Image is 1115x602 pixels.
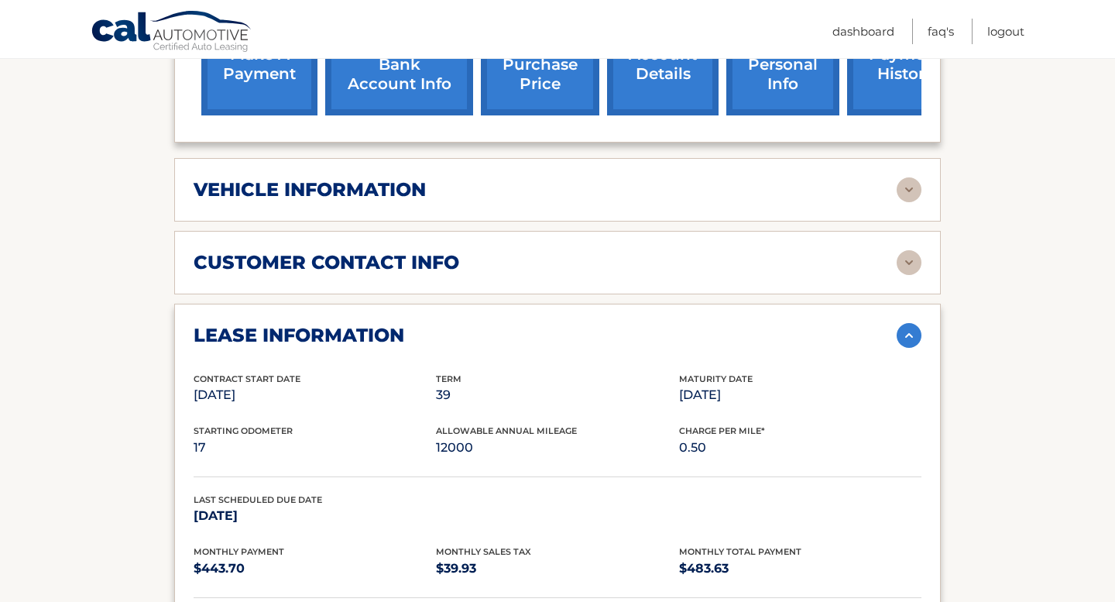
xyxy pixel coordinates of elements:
a: account details [607,14,719,115]
h2: customer contact info [194,251,459,274]
a: make a payment [201,14,317,115]
p: 39 [436,384,678,406]
img: accordion-rest.svg [897,250,921,275]
p: [DATE] [194,384,436,406]
a: payment history [847,14,963,115]
p: 12000 [436,437,678,459]
a: FAQ's [928,19,954,44]
span: Monthly Total Payment [679,546,801,557]
h2: lease information [194,324,404,347]
p: $39.93 [436,558,678,580]
span: Monthly Payment [194,546,284,557]
img: accordion-rest.svg [897,177,921,202]
p: [DATE] [679,384,921,406]
h2: vehicle information [194,178,426,201]
a: update personal info [726,14,839,115]
span: Term [436,373,461,384]
span: Last Scheduled Due Date [194,494,322,505]
p: 0.50 [679,437,921,459]
span: Contract Start Date [194,373,300,384]
span: Allowable Annual Mileage [436,425,577,436]
p: [DATE] [194,505,436,527]
a: Dashboard [832,19,894,44]
span: Monthly Sales Tax [436,546,531,557]
img: accordion-active.svg [897,323,921,348]
a: Cal Automotive [91,10,253,55]
p: $443.70 [194,558,436,580]
p: $483.63 [679,558,921,580]
a: request purchase price [481,14,599,115]
span: Charge Per Mile* [679,425,765,436]
a: Logout [987,19,1024,44]
span: Starting Odometer [194,425,293,436]
span: Maturity Date [679,373,753,384]
a: Add/Remove bank account info [325,14,473,115]
p: 17 [194,437,436,459]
